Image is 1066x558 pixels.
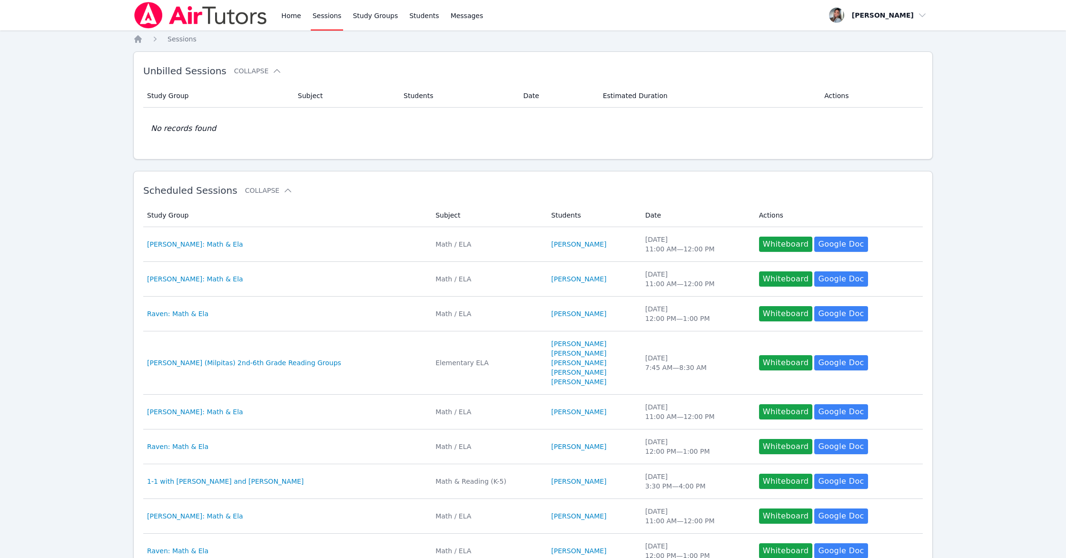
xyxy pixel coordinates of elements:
[645,235,748,254] div: [DATE] 11:00 AM — 12:00 PM
[147,477,304,486] a: 1-1 with [PERSON_NAME] and [PERSON_NAME]
[435,511,540,521] div: Math / ELA
[814,306,868,321] a: Google Doc
[133,2,268,29] img: Air Tutors
[147,546,208,556] a: Raven: Math & Ela
[645,353,748,372] div: [DATE] 7:45 AM — 8:30 AM
[759,508,813,524] button: Whiteboard
[517,84,597,108] th: Date
[143,204,430,227] th: Study Group
[435,358,540,368] div: Elementary ELA
[814,439,868,454] a: Google Doc
[551,477,606,486] a: [PERSON_NAME]
[143,331,923,395] tr: [PERSON_NAME] (Milpitas) 2nd-6th Grade Reading GroupsElementary ELA[PERSON_NAME][PERSON_NAME][PER...
[435,407,540,417] div: Math / ELA
[143,429,923,464] tr: Raven: Math & ElaMath / ELA[PERSON_NAME][DATE]12:00 PM—1:00 PMWhiteboardGoogle Doc
[551,358,606,368] a: [PERSON_NAME]
[640,204,753,227] th: Date
[147,358,341,368] a: [PERSON_NAME] (Milpitas) 2nd-6th Grade Reading Groups
[435,274,540,284] div: Math / ELA
[143,84,292,108] th: Study Group
[133,34,933,44] nav: Breadcrumb
[819,84,923,108] th: Actions
[143,464,923,499] tr: 1-1 with [PERSON_NAME] and [PERSON_NAME]Math & Reading (K-5)[PERSON_NAME][DATE]3:30 PM—4:00 PMWhi...
[147,511,243,521] a: [PERSON_NAME]: Math & Ela
[143,297,923,331] tr: Raven: Math & ElaMath / ELA[PERSON_NAME][DATE]12:00 PM—1:00 PMWhiteboardGoogle Doc
[147,309,208,319] a: Raven: Math & Ela
[814,404,868,419] a: Google Doc
[147,274,243,284] a: [PERSON_NAME]: Math & Ela
[435,309,540,319] div: Math / ELA
[759,474,813,489] button: Whiteboard
[645,437,748,456] div: [DATE] 12:00 PM — 1:00 PM
[147,442,208,451] a: Raven: Math & Ela
[551,274,606,284] a: [PERSON_NAME]
[551,339,606,349] a: [PERSON_NAME]
[143,395,923,429] tr: [PERSON_NAME]: Math & ElaMath / ELA[PERSON_NAME][DATE]11:00 AM—12:00 PMWhiteboardGoogle Doc
[645,402,748,421] div: [DATE] 11:00 AM — 12:00 PM
[143,185,237,196] span: Scheduled Sessions
[814,271,868,287] a: Google Doc
[551,239,606,249] a: [PERSON_NAME]
[143,262,923,297] tr: [PERSON_NAME]: Math & ElaMath / ELA[PERSON_NAME][DATE]11:00 AM—12:00 PMWhiteboardGoogle Doc
[551,442,606,451] a: [PERSON_NAME]
[597,84,819,108] th: Estimated Duration
[545,204,639,227] th: Students
[645,304,748,323] div: [DATE] 12:00 PM — 1:00 PM
[645,269,748,289] div: [DATE] 11:00 AM — 12:00 PM
[814,355,868,370] a: Google Doc
[759,237,813,252] button: Whiteboard
[814,474,868,489] a: Google Doc
[814,237,868,252] a: Google Doc
[759,404,813,419] button: Whiteboard
[759,355,813,370] button: Whiteboard
[551,349,606,358] a: [PERSON_NAME]
[147,239,243,249] a: [PERSON_NAME]: Math & Ela
[398,84,517,108] th: Students
[435,239,540,249] div: Math / ELA
[645,507,748,526] div: [DATE] 11:00 AM — 12:00 PM
[645,472,748,491] div: [DATE] 3:30 PM — 4:00 PM
[245,186,293,195] button: Collapse
[551,407,606,417] a: [PERSON_NAME]
[451,11,484,20] span: Messages
[147,407,243,417] a: [PERSON_NAME]: Math & Ela
[759,306,813,321] button: Whiteboard
[143,227,923,262] tr: [PERSON_NAME]: Math & ElaMath / ELA[PERSON_NAME][DATE]11:00 AM—12:00 PMWhiteboardGoogle Doc
[753,204,923,227] th: Actions
[143,108,923,149] td: No records found
[168,34,197,44] a: Sessions
[551,309,606,319] a: [PERSON_NAME]
[234,66,282,76] button: Collapse
[759,439,813,454] button: Whiteboard
[435,442,540,451] div: Math / ELA
[143,65,227,77] span: Unbilled Sessions
[430,204,545,227] th: Subject
[551,546,606,556] a: [PERSON_NAME]
[551,368,606,377] a: [PERSON_NAME]
[435,546,540,556] div: Math / ELA
[759,271,813,287] button: Whiteboard
[168,35,197,43] span: Sessions
[551,377,606,387] a: [PERSON_NAME]
[143,499,923,534] tr: [PERSON_NAME]: Math & ElaMath / ELA[PERSON_NAME][DATE]11:00 AM—12:00 PMWhiteboardGoogle Doc
[551,511,606,521] a: [PERSON_NAME]
[435,477,540,486] div: Math & Reading (K-5)
[292,84,398,108] th: Subject
[814,508,868,524] a: Google Doc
